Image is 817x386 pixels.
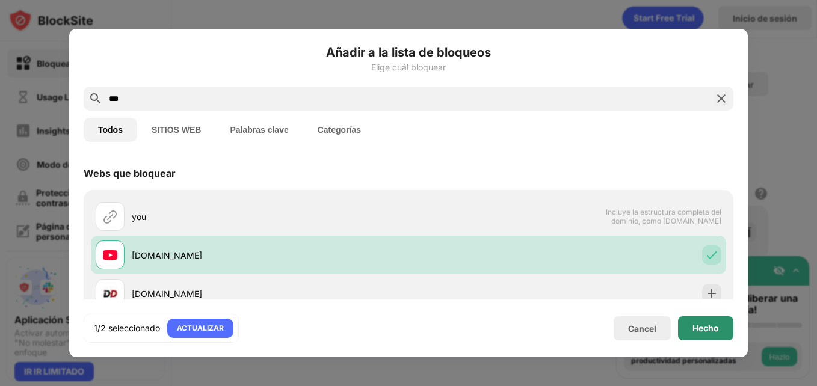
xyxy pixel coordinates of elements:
h6: Añadir a la lista de bloqueos [84,43,733,61]
div: [DOMAIN_NAME] [132,249,408,262]
span: Incluye la estructura completa del dominio, como [DOMAIN_NAME] [597,207,721,225]
img: favicons [103,248,117,262]
button: Categorías [303,118,375,142]
div: 1/2 seleccionado [94,322,160,334]
img: favicons [103,286,117,301]
button: Palabras clave [215,118,303,142]
div: Elige cuál bloquear [84,63,733,72]
div: Cancel [628,323,656,334]
div: Hecho [692,323,719,333]
div: ACTUALIZAR [177,322,224,334]
img: search-close [714,91,729,106]
div: [DOMAIN_NAME] [132,287,408,300]
img: url.svg [103,209,117,224]
button: SITIOS WEB [137,118,215,142]
button: Todos [84,118,137,142]
img: search.svg [88,91,103,106]
div: you [132,210,408,223]
div: Webs que bloquear [84,167,176,179]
